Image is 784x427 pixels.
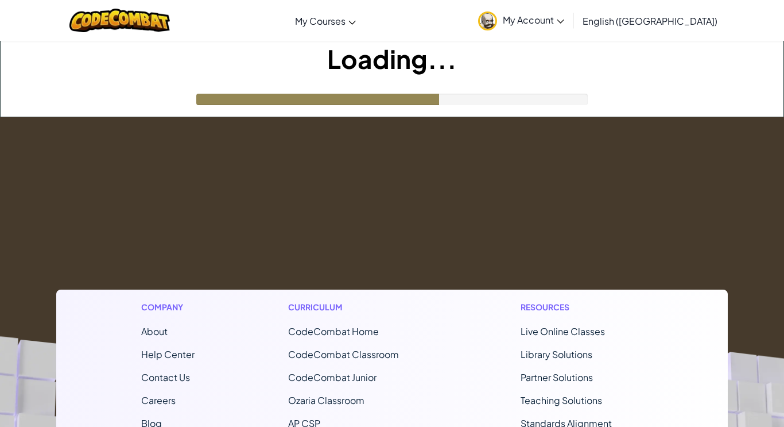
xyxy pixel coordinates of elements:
[521,394,602,406] a: Teaching Solutions
[288,301,427,313] h1: Curriculum
[141,325,168,337] a: About
[141,394,176,406] a: Careers
[521,348,592,360] a: Library Solutions
[289,5,362,36] a: My Courses
[141,301,195,313] h1: Company
[288,394,364,406] a: Ozaria Classroom
[288,371,377,383] a: CodeCombat Junior
[288,325,379,337] span: CodeCombat Home
[521,301,643,313] h1: Resources
[521,325,605,337] a: Live Online Classes
[141,348,195,360] a: Help Center
[288,348,399,360] a: CodeCombat Classroom
[69,9,170,32] img: CodeCombat logo
[1,41,783,76] h1: Loading...
[583,15,717,27] span: English ([GEOGRAPHIC_DATA])
[478,11,497,30] img: avatar
[503,14,564,26] span: My Account
[141,371,190,383] span: Contact Us
[577,5,723,36] a: English ([GEOGRAPHIC_DATA])
[295,15,346,27] span: My Courses
[521,371,593,383] a: Partner Solutions
[472,2,570,39] a: My Account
